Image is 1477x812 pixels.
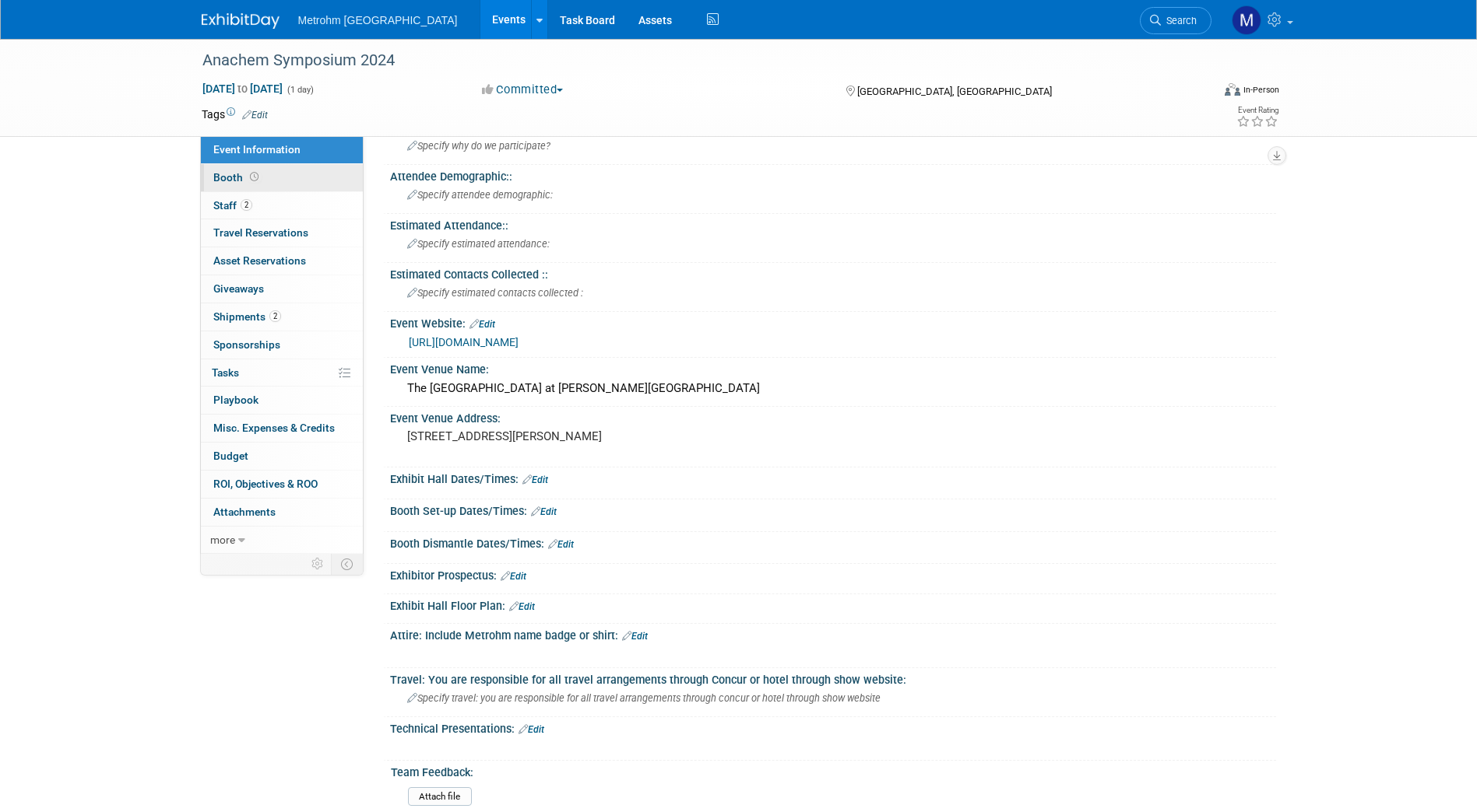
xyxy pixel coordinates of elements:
[407,429,742,443] pre: [STREET_ADDRESS][PERSON_NAME]
[201,192,363,219] a: Staff2
[407,692,881,704] span: Specify travel: you are responsible for all travel arrangements through concur or hotel through s...
[407,287,583,299] span: Specify estimated contacts collected :
[213,171,262,184] span: Booth
[202,107,268,122] td: Tags
[857,86,1052,97] span: [GEOGRAPHIC_DATA], [GEOGRAPHIC_DATA]
[213,506,276,518] span: Attachments
[477,82,569,98] button: Committed
[407,140,550,152] span: Specify why do we participate?
[213,199,252,212] span: Staff
[531,506,557,517] a: Edit
[1140,7,1211,34] a: Search
[201,415,363,442] a: Misc. Expenses & Credits
[247,171,262,183] span: Booth not reserved yet
[304,554,332,574] td: Personalize Event Tab Strip
[213,310,281,323] span: Shipments
[390,668,1276,688] div: Travel: You are responsible for all travel arrangements through Concur or hotel through show webs...
[390,532,1276,552] div: Booth Dismantle Dates/Times:
[213,478,318,490] span: ROI, Objectives & ROO
[390,165,1276,184] div: Attendee Demographic::
[390,467,1276,488] div: Exhibit Hall Dates/Times:
[1236,107,1278,114] div: Event Rating
[390,624,1276,644] div: Attire: Include Metrohm name badge or shirt:
[1120,81,1280,104] div: Event Format
[201,527,363,554] a: more
[213,450,248,462] span: Budget
[242,110,268,121] a: Edit
[201,303,363,331] a: Shipments2
[407,189,553,201] span: Specify attendee demographic:
[212,366,239,379] span: Tasks
[1161,15,1197,26] span: Search
[201,219,363,247] a: Travel Reservations
[622,631,648,642] a: Edit
[202,13,280,29] img: ExhibitDay
[522,474,548,485] a: Edit
[213,282,264,295] span: Giveaways
[235,82,250,95] span: to
[210,534,235,546] span: more
[390,312,1276,332] div: Event Website:
[1232,5,1261,35] img: Michelle Simoes
[390,263,1276,282] div: Estimated Contacts Collected ::
[548,539,574,550] a: Edit
[201,164,363,191] a: Booth
[201,275,363,303] a: Giveaways
[201,331,363,359] a: Sponsorships
[509,601,535,612] a: Edit
[391,761,1269,780] div: Team Feedback:
[1243,84,1279,96] div: In-Person
[201,471,363,498] a: ROI, Objectives & ROO
[390,214,1276,233] div: Estimated Attendance::
[402,376,1264,401] div: The [GEOGRAPHIC_DATA] at [PERSON_NAME][GEOGRAPHIC_DATA]
[501,571,526,582] a: Edit
[201,499,363,526] a: Attachments
[390,499,1276,520] div: Booth Set-up Dates/Times:
[213,394,258,406] span: Playbook
[286,85,314,95] span: (1 day)
[213,254,306,267] span: Asset Reservations
[201,359,363,387] a: Tasks
[201,387,363,414] a: Playbook
[390,407,1276,426] div: Event Venue Address:
[407,238,550,250] span: Specify estimated attendance:
[197,47,1188,75] div: Anachem Symposium 2024
[390,717,1276,737] div: Technical Presentations:
[213,143,301,156] span: Event Information
[298,14,458,26] span: Metrohm [GEOGRAPHIC_DATA]
[269,310,281,322] span: 2
[213,226,308,239] span: Travel Reservations
[390,594,1276,614] div: Exhibit Hall Floor Plan:
[390,564,1276,584] div: Exhibitor Prospectus:
[469,319,495,330] a: Edit
[241,199,252,211] span: 2
[213,422,335,434] span: Misc. Expenses & Credits
[1225,83,1240,96] img: Format-Inperson.png
[201,443,363,470] a: Budget
[331,554,363,574] td: Toggle Event Tabs
[213,338,280,351] span: Sponsorships
[201,136,363,163] a: Event Information
[202,82,283,96] span: [DATE] [DATE]
[409,336,519,348] a: [URL][DOMAIN_NAME]
[390,358,1276,377] div: Event Venue Name:
[201,247,363,275] a: Asset Reservations
[519,724,544,735] a: Edit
